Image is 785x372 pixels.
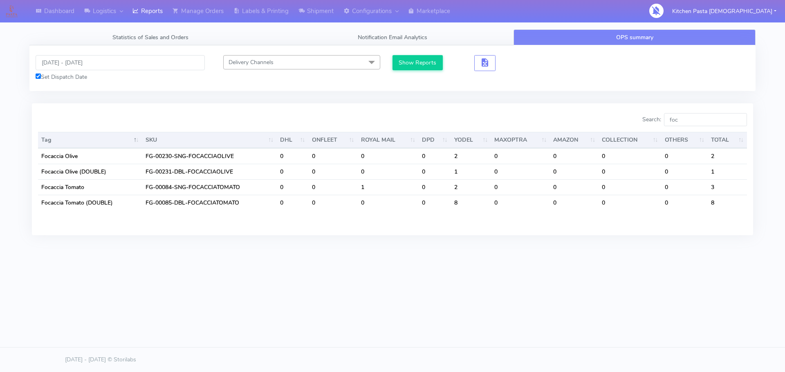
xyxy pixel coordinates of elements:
[38,179,142,195] td: Focaccia Tomato
[112,33,188,41] span: Statistics of Sales and Orders
[708,179,747,195] td: 3
[642,113,747,126] label: Search:
[708,148,747,164] td: 2
[451,132,491,148] th: YODEL : activate to sort column ascending
[277,164,308,179] td: 0
[662,164,708,179] td: 0
[599,132,661,148] th: COLLECTION : activate to sort column ascending
[491,195,550,210] td: 0
[277,148,308,164] td: 0
[229,58,274,66] span: Delivery Channels
[142,179,277,195] td: FG-00084-SNG-FOCACCIATOMATO
[662,195,708,210] td: 0
[419,148,451,164] td: 0
[358,132,419,148] th: ROYAL MAIL : activate to sort column ascending
[451,179,491,195] td: 2
[142,148,277,164] td: FG-00230-SNG-FOCACCIAOLIVE
[277,132,308,148] th: DHL : activate to sort column ascending
[451,195,491,210] td: 8
[616,33,653,41] span: OPS summary
[38,164,142,179] td: Focaccia Olive (DOUBLE)
[142,195,277,210] td: FG-00085-DBL-FOCACCIATOMATO
[664,113,747,126] input: Search:
[599,164,661,179] td: 0
[419,179,451,195] td: 0
[358,33,427,41] span: Notification Email Analytics
[142,164,277,179] td: FG-00231-DBL-FOCACCIAOLIVE
[550,164,599,179] td: 0
[666,3,783,20] button: Kitchen Pasta [DEMOGRAPHIC_DATA]
[708,132,747,148] th: TOTAL : activate to sort column ascending
[358,148,419,164] td: 0
[419,195,451,210] td: 0
[277,179,308,195] td: 0
[309,148,358,164] td: 0
[550,179,599,195] td: 0
[358,164,419,179] td: 0
[708,164,747,179] td: 1
[36,55,205,70] input: Pick the Daterange
[550,148,599,164] td: 0
[550,132,599,148] th: AMAZON : activate to sort column ascending
[599,148,661,164] td: 0
[358,179,419,195] td: 1
[29,29,756,45] ul: Tabs
[392,55,443,70] button: Show Reports
[662,132,708,148] th: OTHERS : activate to sort column ascending
[38,132,142,148] th: Tag: activate to sort column descending
[451,164,491,179] td: 1
[662,148,708,164] td: 0
[277,195,308,210] td: 0
[309,195,358,210] td: 0
[491,132,550,148] th: MAXOPTRA : activate to sort column ascending
[142,132,277,148] th: SKU: activate to sort column ascending
[599,179,661,195] td: 0
[309,179,358,195] td: 0
[419,132,451,148] th: DPD : activate to sort column ascending
[662,179,708,195] td: 0
[491,148,550,164] td: 0
[36,73,205,81] div: Set Dispatch Date
[309,132,358,148] th: ONFLEET : activate to sort column ascending
[599,195,661,210] td: 0
[38,148,142,164] td: Focaccia Olive
[491,164,550,179] td: 0
[419,164,451,179] td: 0
[38,195,142,210] td: Focaccia Tomato (DOUBLE)
[451,148,491,164] td: 2
[309,164,358,179] td: 0
[550,195,599,210] td: 0
[358,195,419,210] td: 0
[708,195,747,210] td: 8
[491,179,550,195] td: 0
